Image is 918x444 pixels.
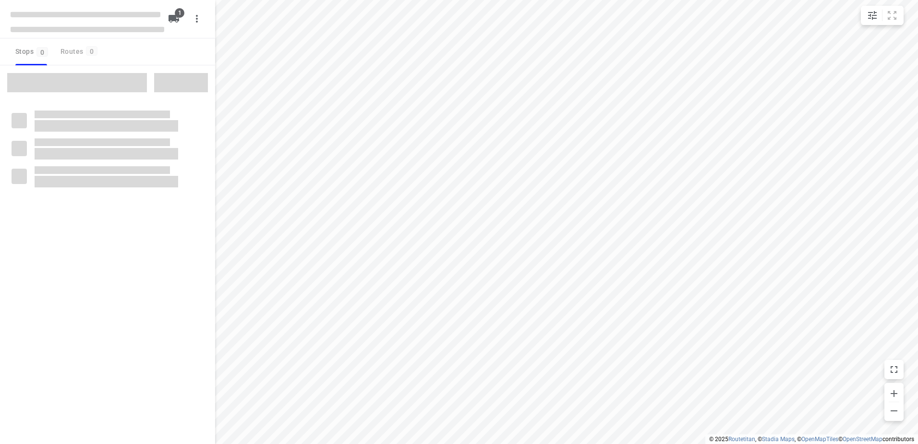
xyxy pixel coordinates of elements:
[863,6,882,25] button: Map settings
[709,436,914,443] li: © 2025 , © , © © contributors
[801,436,838,443] a: OpenMapTiles
[728,436,755,443] a: Routetitan
[861,6,904,25] div: small contained button group
[762,436,795,443] a: Stadia Maps
[843,436,882,443] a: OpenStreetMap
